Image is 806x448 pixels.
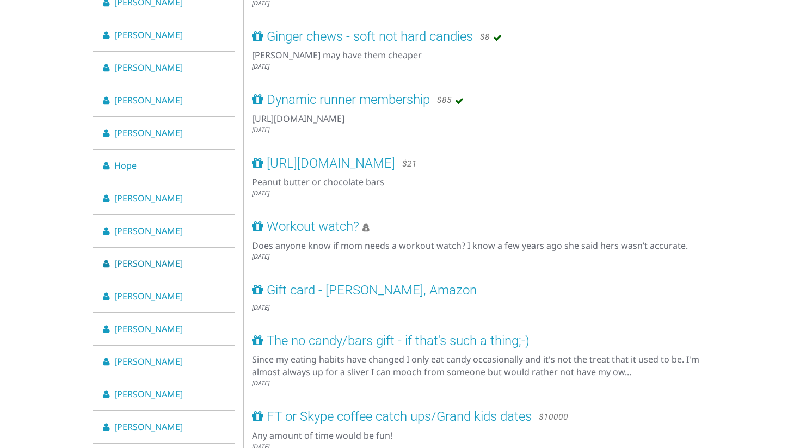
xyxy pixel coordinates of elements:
div: [DATE] [252,378,713,388]
small: $21 [402,156,417,169]
span: [PERSON_NAME] [114,127,183,139]
a: Workout watch? [252,219,713,234]
a: FT or Skype coffee catch ups/Grand kids dates $10000 [252,409,713,424]
div: Peanut butter or chocolate bars [252,176,713,188]
a: [PERSON_NAME] [93,280,236,313]
a: Gift card - [PERSON_NAME], Amazon [252,283,713,297]
div: Does anyone know if mom needs a workout watch? I know a few years ago she said hers wasn’t accurate. [252,240,713,252]
a: [PERSON_NAME] [93,248,236,280]
span: [PERSON_NAME] [114,62,183,73]
span: [PERSON_NAME] [114,388,183,400]
a: Hope [93,150,236,182]
span: Dynamic runner membership [267,92,430,107]
span: [PERSON_NAME] [114,257,183,269]
a: [PERSON_NAME] [93,378,236,411]
i: Already purchased [455,96,464,105]
a: [PERSON_NAME] [93,19,236,52]
a: [PERSON_NAME] [93,52,236,84]
span: [PERSON_NAME] [114,192,183,204]
span: [PERSON_NAME] [114,355,183,367]
a: [PERSON_NAME] [93,182,236,215]
span: [PERSON_NAME] [114,29,183,41]
a: [URL][DOMAIN_NAME] $21 [252,156,713,170]
div: [DATE] [252,62,713,71]
span: [PERSON_NAME] [114,323,183,335]
a: [PERSON_NAME] [93,346,236,378]
small: $10000 [539,409,568,422]
div: Any amount of time would be fun! [252,429,713,442]
i: Suggested by someone else [362,223,370,232]
span: [PERSON_NAME] [114,290,183,302]
a: The no candy/bars gift - if that's such a thing;-) [252,334,713,348]
span: [PERSON_NAME] [114,225,183,237]
small: $85 [437,93,452,105]
a: [PERSON_NAME] [93,215,236,248]
span: [PERSON_NAME] [114,94,183,106]
a: [PERSON_NAME] [93,313,236,346]
span: Workout watch? [267,219,359,234]
a: [PERSON_NAME] [93,411,236,444]
i: Already purchased [493,33,502,42]
span: Gift card - [PERSON_NAME], Amazon [267,283,477,298]
span: [URL][DOMAIN_NAME] [267,156,395,171]
a: [PERSON_NAME] [93,84,236,117]
span: FT or Skype coffee catch ups/Grand kids dates [267,409,532,424]
a: Ginger chews - soft not hard candies $8 [252,29,713,44]
small: $8 [480,29,490,42]
a: [PERSON_NAME] [93,117,236,150]
span: [PERSON_NAME] [114,421,183,433]
div: [DATE] [252,303,713,312]
div: Since my eating habits have changed I only eat candy occasionally and it's not the treat that it ... [252,353,713,378]
span: Hope [114,159,137,171]
div: [PERSON_NAME] may have them cheaper [252,49,713,62]
div: [URL][DOMAIN_NAME] [252,113,713,125]
div: [DATE] [252,188,713,198]
span: The no candy/bars gift - if that's such a thing;-) [267,333,530,348]
span: Ginger chews - soft not hard candies [267,29,473,44]
a: Dynamic runner membership $85 [252,93,713,107]
div: [DATE] [252,251,713,261]
div: [DATE] [252,125,713,134]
